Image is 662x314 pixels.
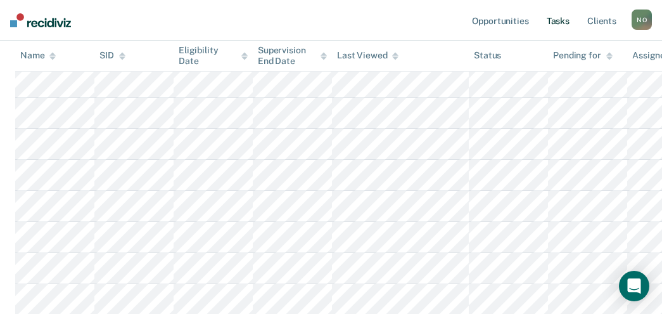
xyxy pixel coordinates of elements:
div: Pending for [553,51,612,62]
div: Status [474,51,501,62]
img: Recidiviz [10,13,71,27]
div: N O [632,10,652,30]
div: Eligibility Date [179,45,248,67]
div: Name [20,51,56,62]
div: SID [99,51,125,62]
div: Supervision End Date [258,45,327,67]
div: Open Intercom Messenger [619,271,649,301]
button: NO [632,10,652,30]
div: Last Viewed [337,51,398,62]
